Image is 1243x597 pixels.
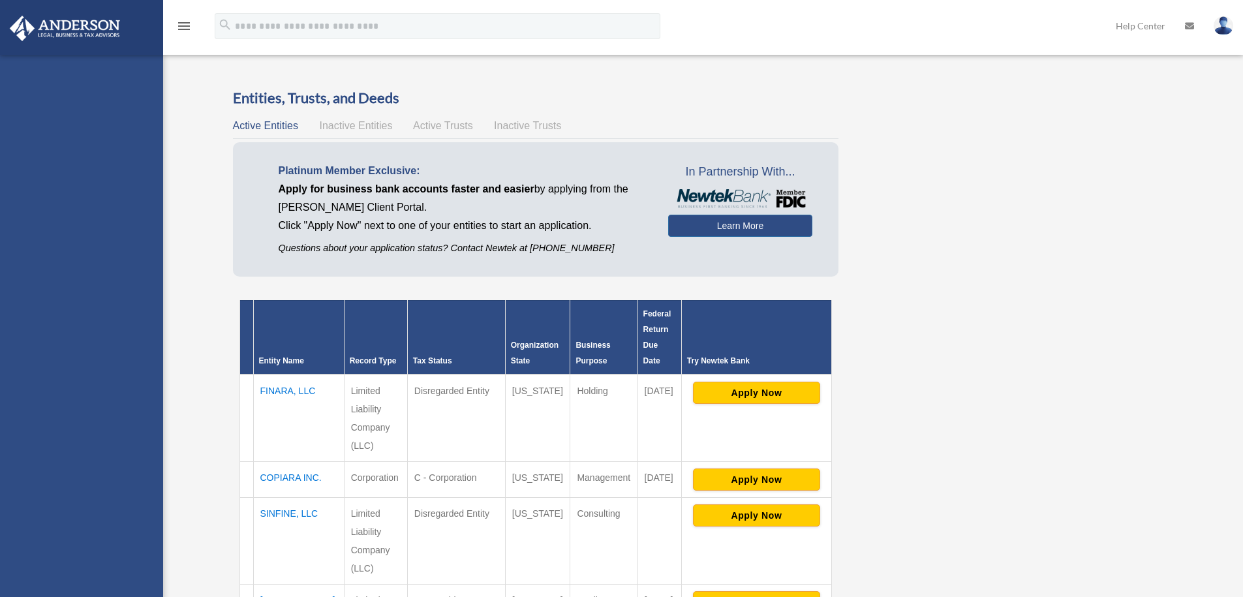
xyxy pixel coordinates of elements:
[279,162,649,180] p: Platinum Member Exclusive:
[279,217,649,235] p: Click "Apply Now" next to one of your entities to start an application.
[319,120,392,131] span: Inactive Entities
[344,497,407,584] td: Limited Liability Company (LLC)
[407,375,505,462] td: Disregarded Entity
[570,461,637,497] td: Management
[233,120,298,131] span: Active Entities
[675,189,806,209] img: NewtekBankLogoSM.png
[637,375,681,462] td: [DATE]
[407,300,505,375] th: Tax Status
[505,461,570,497] td: [US_STATE]
[1214,16,1233,35] img: User Pic
[176,18,192,34] i: menu
[253,375,344,462] td: FINARA, LLC
[570,497,637,584] td: Consulting
[344,461,407,497] td: Corporation
[279,180,649,217] p: by applying from the [PERSON_NAME] Client Portal.
[413,120,473,131] span: Active Trusts
[570,375,637,462] td: Holding
[253,461,344,497] td: COPIARA INC.
[279,240,649,256] p: Questions about your application status? Contact Newtek at [PHONE_NUMBER]
[253,497,344,584] td: SINFINE, LLC
[505,300,570,375] th: Organization State
[6,16,124,41] img: Anderson Advisors Platinum Portal
[693,504,820,527] button: Apply Now
[687,353,826,369] div: Try Newtek Bank
[253,300,344,375] th: Entity Name
[279,183,534,194] span: Apply for business bank accounts faster and easier
[494,120,561,131] span: Inactive Trusts
[505,497,570,584] td: [US_STATE]
[505,375,570,462] td: [US_STATE]
[344,300,407,375] th: Record Type
[218,18,232,32] i: search
[176,23,192,34] a: menu
[570,300,637,375] th: Business Purpose
[344,375,407,462] td: Limited Liability Company (LLC)
[693,382,820,404] button: Apply Now
[407,497,505,584] td: Disregarded Entity
[407,461,505,497] td: C - Corporation
[668,215,812,237] a: Learn More
[693,468,820,491] button: Apply Now
[668,162,812,183] span: In Partnership With...
[233,88,839,108] h3: Entities, Trusts, and Deeds
[637,300,681,375] th: Federal Return Due Date
[637,461,681,497] td: [DATE]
